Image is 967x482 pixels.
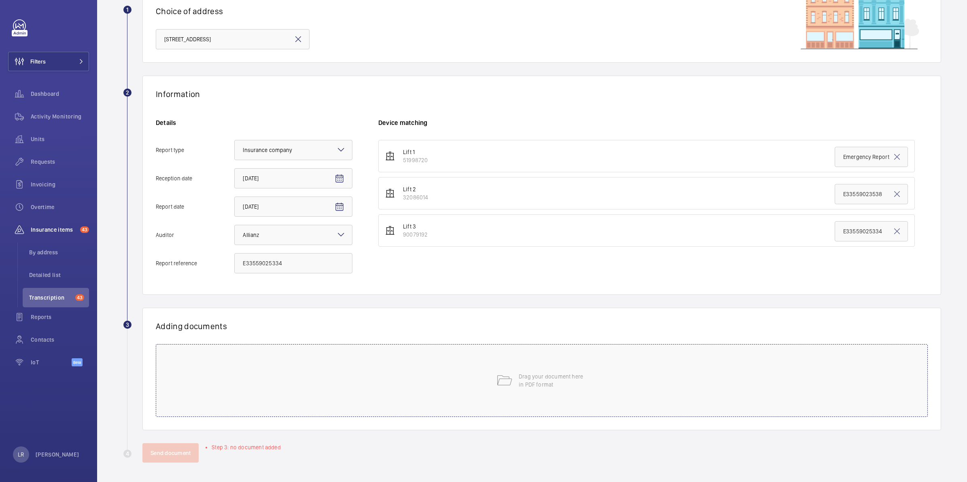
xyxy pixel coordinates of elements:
span: 43 [80,226,89,233]
h6: Details [156,118,352,127]
span: 43 [75,294,84,301]
div: 4 [123,450,131,458]
span: Reports [31,313,89,321]
span: Contacts [31,336,89,344]
span: Beta [72,358,83,366]
input: Ref. appearing on the document [835,184,908,204]
input: Ref. appearing on the document [835,221,908,241]
li: Step 3: no document added [212,443,281,451]
input: Report reference [234,253,352,273]
span: IoT [31,358,72,366]
span: Report date [156,204,234,209]
div: Lift 2 [403,185,428,193]
img: elevator.svg [385,151,395,161]
div: Lift 3 [403,222,428,230]
div: 32086014 [403,193,428,201]
span: Activity Monitoring [31,112,89,120]
h1: Information [156,89,200,99]
span: Overtime [31,203,89,211]
div: 3 [123,321,131,329]
span: Dashboard [31,90,89,98]
span: By address [29,248,89,256]
button: Filters [8,52,89,71]
span: Requests [31,158,89,166]
span: Report reference [156,260,234,266]
h6: Device matching [378,118,928,127]
div: 90079192 [403,230,428,239]
img: elevator.svg [385,188,395,198]
input: Type the address [156,29,310,49]
div: 2 [123,89,131,97]
span: Invoicing [31,180,89,188]
span: Transcription [29,294,72,302]
span: Report type [156,147,234,153]
input: Ref. appearing on the document [835,147,908,167]
span: Reception date [156,175,234,181]
h1: Choice of address [156,6,928,16]
span: Insurance company [243,147,292,153]
div: Lift 1 [403,148,428,156]
button: Open calendar [330,197,349,217]
span: Units [31,135,89,143]
span: Allianz [243,232,259,238]
span: Insurance items [31,226,77,234]
button: Send document [142,443,199,463]
p: LR [18,450,24,459]
p: Drag your document here in PDF format [519,372,587,389]
h1: Adding documents [156,321,928,331]
div: 51998720 [403,156,428,164]
button: Open calendar [330,169,349,188]
span: Filters [30,57,46,66]
span: Auditor [156,232,234,238]
img: elevator.svg [385,226,395,235]
input: Report dateOpen calendar [234,197,352,217]
span: Detailed list [29,271,89,279]
input: Reception dateOpen calendar [234,168,352,188]
p: [PERSON_NAME] [36,450,79,459]
div: 1 [123,6,131,14]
